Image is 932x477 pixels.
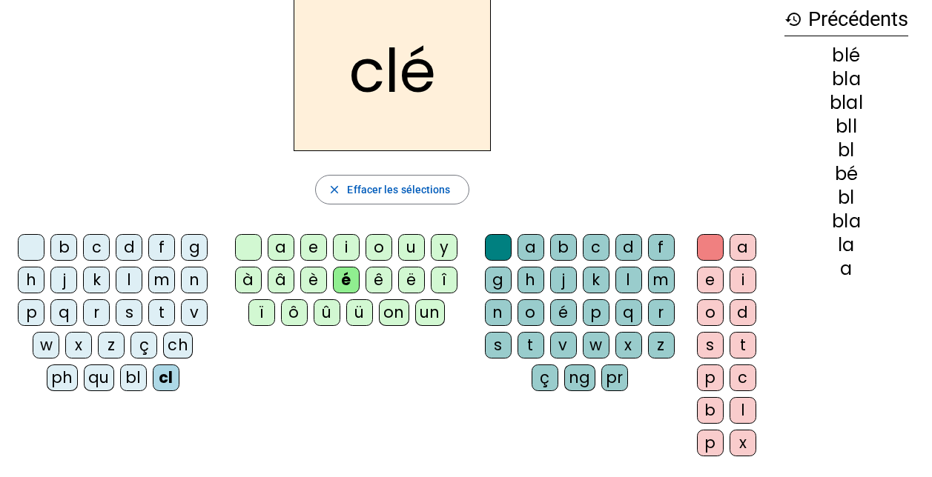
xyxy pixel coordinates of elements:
div: à [235,267,262,293]
div: d [116,234,142,261]
div: ng [564,364,595,391]
div: c [83,234,110,261]
div: s [116,299,142,326]
div: a [268,234,294,261]
div: p [697,430,724,456]
div: un [415,299,445,326]
div: blal [784,94,908,112]
div: t [518,332,544,358]
div: f [648,234,675,261]
div: e [300,234,327,261]
div: e [697,267,724,293]
div: pr [601,364,628,391]
div: o [366,234,392,261]
div: a [730,234,756,261]
div: o [697,299,724,326]
div: ï [248,299,275,326]
div: m [148,267,175,293]
div: o [518,299,544,326]
div: bla [784,70,908,88]
div: l [116,267,142,293]
div: è [300,267,327,293]
div: x [730,430,756,456]
div: w [33,332,59,358]
div: z [98,332,125,358]
div: î [431,267,457,293]
div: t [148,299,175,326]
div: on [379,299,409,326]
div: ç [130,332,157,358]
div: d [615,234,642,261]
mat-icon: close [328,183,341,196]
div: j [50,267,77,293]
div: blé [784,47,908,64]
div: ê [366,267,392,293]
div: c [730,364,756,391]
div: ph [47,364,78,391]
div: h [518,267,544,293]
div: r [648,299,675,326]
div: ü [346,299,373,326]
div: u [398,234,425,261]
button: Effacer les sélections [315,175,469,204]
div: r [83,299,110,326]
div: la [784,236,908,254]
div: g [485,267,512,293]
span: Effacer les sélections [347,181,450,199]
div: é [550,299,577,326]
div: bé [784,165,908,183]
div: ë [398,267,425,293]
div: cl [153,364,179,391]
div: x [615,332,642,358]
div: i [333,234,360,261]
div: bl [784,141,908,159]
div: d [730,299,756,326]
div: k [583,267,609,293]
div: l [615,267,642,293]
div: i [730,267,756,293]
div: bla [784,213,908,230]
div: m [648,267,675,293]
div: n [181,267,208,293]
div: b [50,234,77,261]
div: b [697,397,724,424]
div: n [485,299,512,326]
div: bl [120,364,147,391]
div: bl [784,189,908,207]
div: l [730,397,756,424]
div: x [65,332,92,358]
div: c [583,234,609,261]
div: s [485,332,512,358]
div: û [314,299,340,326]
div: â [268,267,294,293]
div: ô [281,299,308,326]
h3: Précédents [784,3,908,36]
div: k [83,267,110,293]
div: q [615,299,642,326]
div: a [784,260,908,278]
div: ch [163,332,193,358]
div: f [148,234,175,261]
div: g [181,234,208,261]
div: w [583,332,609,358]
div: p [18,299,44,326]
div: q [50,299,77,326]
div: p [583,299,609,326]
mat-icon: history [784,10,802,28]
div: qu [84,364,114,391]
div: bll [784,118,908,136]
div: z [648,332,675,358]
div: t [730,332,756,358]
div: v [550,332,577,358]
div: a [518,234,544,261]
div: h [18,267,44,293]
div: ç [532,364,558,391]
div: é [333,267,360,293]
div: y [431,234,457,261]
div: v [181,299,208,326]
div: s [697,332,724,358]
div: j [550,267,577,293]
div: b [550,234,577,261]
div: p [697,364,724,391]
